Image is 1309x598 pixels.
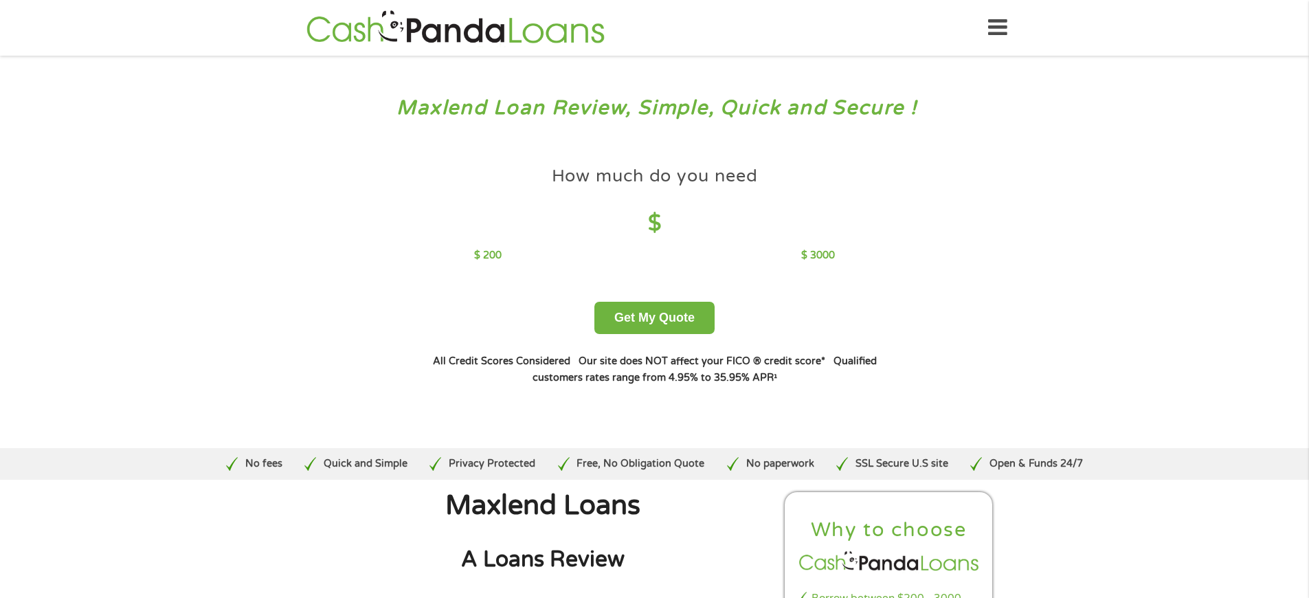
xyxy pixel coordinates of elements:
[552,165,758,188] h4: How much do you need
[324,456,407,472] p: Quick and Simple
[449,456,535,472] p: Privacy Protected
[245,456,282,472] p: No fees
[579,355,825,367] strong: Our site does NOT affect your FICO ® credit score*
[855,456,948,472] p: SSL Secure U.S site
[302,8,609,47] img: GetLoanNow Logo
[594,302,715,334] button: Get My Quote
[577,456,704,472] p: Free, No Obligation Quote
[315,546,771,574] h2: A Loans Review
[40,96,1270,121] h3: Maxlend Loan Review, Simple, Quick and Secure !
[796,518,982,543] h2: Why to choose
[474,210,835,238] h4: $
[989,456,1083,472] p: Open & Funds 24/7
[801,248,835,263] p: $ 3000
[746,456,814,472] p: No paperwork
[433,355,570,367] strong: All Credit Scores Considered
[445,489,640,522] span: Maxlend Loans
[474,248,502,263] p: $ 200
